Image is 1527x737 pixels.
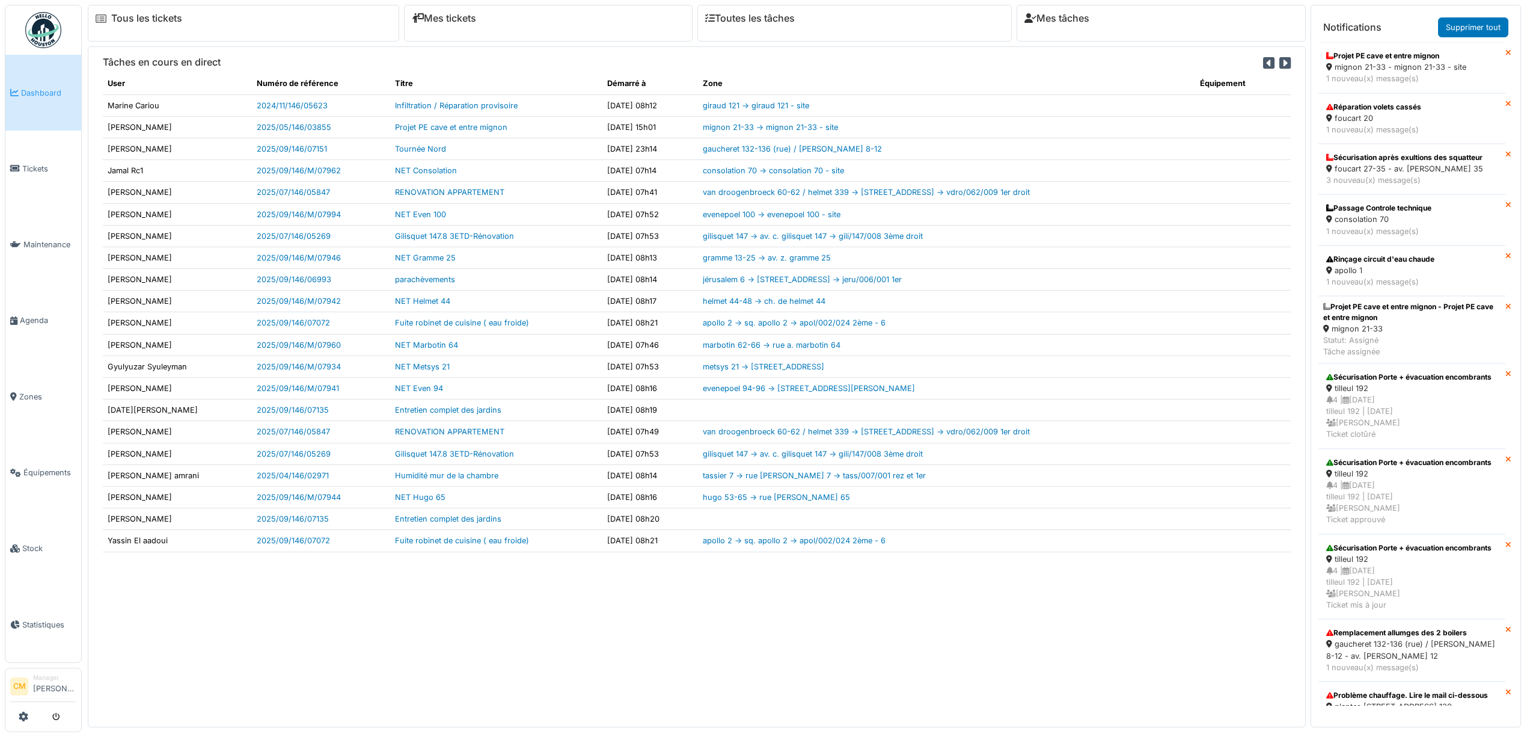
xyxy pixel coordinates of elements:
[257,471,329,480] a: 2025/04/146/02971
[103,334,252,356] td: [PERSON_NAME]
[602,138,698,159] td: [DATE] 23h14
[1323,335,1501,357] div: Statut: Assigné Tâche assignée
[1326,51,1498,61] div: Projet PE cave et entre mignon
[395,166,457,175] a: NET Consolation
[602,530,698,552] td: [DATE] 08h21
[703,297,825,306] a: helmet 44-48 -> ch. de helmet 44
[103,269,252,291] td: [PERSON_NAME]
[111,13,182,24] a: Tous les tickets
[395,406,501,415] a: Entretien complet des jardins
[257,318,330,327] a: 2025/09/146/07072
[703,449,923,458] a: gilisquet 147 -> av. c. gilisquet 147 -> gili/147/008 3ème droit
[602,94,698,116] td: [DATE] 08h12
[1318,534,1505,620] a: Sécurisation Porte + évacuation encombrants tilleul 192 4 |[DATE]tilleul 192 | [DATE] [PERSON_NAM...
[395,253,456,262] a: NET Gramme 25
[5,434,81,510] a: Équipements
[703,427,1030,436] a: van droogenbroeck 60-62 / helmet 339 -> [STREET_ADDRESS] -> vdro/062/009 1er droit
[1438,17,1508,37] a: Supprimer tout
[1024,13,1089,24] a: Mes tâches
[703,144,882,153] a: gaucheret 132-136 (rue) / [PERSON_NAME] 8-12
[602,334,698,356] td: [DATE] 07h46
[602,203,698,225] td: [DATE] 07h52
[1326,61,1498,73] div: mignon 21-33 - mignon 21-33 - site
[257,275,331,284] a: 2025/09/146/06993
[395,101,518,110] a: Infiltration / Réparation provisoire
[1318,296,1505,363] a: Projet PE cave et entre mignon - Projet PE cave et entre mignon mignon 21-33 Statut: AssignéTâche...
[103,203,252,225] td: [PERSON_NAME]
[395,275,455,284] a: parachèvements
[1326,628,1498,638] div: Remplacement allumges des 2 boilers
[1318,449,1505,534] a: Sécurisation Porte + évacuation encombrants tilleul 192 4 |[DATE]tilleul 192 | [DATE] [PERSON_NAM...
[103,378,252,399] td: [PERSON_NAME]
[103,399,252,421] td: [DATE][PERSON_NAME]
[1326,457,1498,468] div: Sécurisation Porte + évacuation encombrants
[103,94,252,116] td: Marine Cariou
[602,356,698,377] td: [DATE] 07h53
[103,182,252,203] td: [PERSON_NAME]
[257,427,330,436] a: 2025/07/146/05847
[602,312,698,334] td: [DATE] 08h21
[703,210,840,219] a: evenepoel 100 -> evenepoel 100 - site
[1323,323,1501,335] div: mignon 21-33
[1326,394,1498,440] div: 4 | [DATE] tilleul 192 | [DATE] [PERSON_NAME] Ticket clotûré
[1326,690,1498,701] div: Problème chauffage. Lire le mail ci-dessous
[1326,543,1498,554] div: Sécurisation Porte + évacuation encombrants
[257,449,331,458] a: 2025/07/146/05269
[103,57,221,68] h6: Tâches en cours en direct
[602,486,698,508] td: [DATE] 08h16
[103,116,252,138] td: [PERSON_NAME]
[1326,383,1498,394] div: tilleul 192
[703,123,838,132] a: mignon 21-33 -> mignon 21-33 - site
[1326,638,1498,661] div: gaucheret 132-136 (rue) / [PERSON_NAME] 8-12 - av. [PERSON_NAME] 12
[23,467,76,478] span: Équipements
[1326,152,1498,163] div: Sécurisation après exultions des squatteur
[1326,124,1498,135] div: 1 nouveau(x) message(s)
[703,166,844,175] a: consolation 70 -> consolation 70 - site
[5,283,81,359] a: Agenda
[1318,245,1505,296] a: Rinçage circuit d'eau chaude apollo 1 1 nouveau(x) message(s)
[103,247,252,268] td: [PERSON_NAME]
[1326,113,1498,124] div: foucart 20
[22,543,76,554] span: Stock
[703,101,809,110] a: giraud 121 -> giraud 121 - site
[602,508,698,530] td: [DATE] 08h20
[602,269,698,291] td: [DATE] 08h14
[602,247,698,268] td: [DATE] 08h13
[703,362,824,371] a: metsys 21 -> [STREET_ADDRESS]
[395,210,446,219] a: NET Even 100
[703,471,926,480] a: tassier 7 -> rue [PERSON_NAME] 7 -> tass/007/001 rez et 1er
[395,188,504,197] a: RENOVATION APPARTEMENT
[412,13,476,24] a: Mes tickets
[257,493,341,502] a: 2025/09/146/M/07944
[395,318,529,327] a: Fuite robinet de cuisine ( eau froide)
[1326,276,1498,288] div: 1 nouveau(x) message(s)
[257,341,341,350] a: 2025/09/146/M/07960
[1318,42,1505,93] a: Projet PE cave et entre mignon mignon 21-33 - mignon 21-33 - site 1 nouveau(x) message(s)
[1326,662,1498,673] div: 1 nouveau(x) message(s)
[252,73,390,94] th: Numéro de référence
[1326,701,1498,724] div: plantes [STREET_ADDRESS] 120 - plan/120/006 1er gauche
[1326,468,1498,480] div: tilleul 192
[257,253,341,262] a: 2025/09/146/M/07946
[1326,480,1498,526] div: 4 | [DATE] tilleul 192 | [DATE] [PERSON_NAME] Ticket approuvé
[395,427,504,436] a: RENOVATION APPARTEMENT
[1326,226,1498,237] div: 1 nouveau(x) message(s)
[602,443,698,464] td: [DATE] 07h53
[257,384,339,393] a: 2025/09/146/M/07941
[257,362,341,371] a: 2025/09/146/M/07934
[1323,301,1501,323] div: Projet PE cave et entre mignon - Projet PE cave et entre mignon
[1318,144,1505,194] a: Sécurisation après exultions des squatteur foucart 27-35 - av. [PERSON_NAME] 35 3 nouveau(x) mess...
[395,144,446,153] a: Tournée Nord
[602,291,698,312] td: [DATE] 08h17
[257,297,341,306] a: 2025/09/146/M/07942
[703,275,902,284] a: jérusalem 6 -> [STREET_ADDRESS] -> jeru/006/001 1er
[1195,73,1291,94] th: Équipement
[703,536,886,545] a: apollo 2 -> sq. apollo 2 -> apol/002/024 2ème - 6
[103,160,252,182] td: Jamal Rc1
[1326,372,1498,383] div: Sécurisation Porte + évacuation encombrants
[103,225,252,247] td: [PERSON_NAME]
[257,188,330,197] a: 2025/07/146/05847
[1326,203,1498,214] div: Passage Controle technique
[395,123,507,132] a: Projet PE cave et entre mignon
[1326,214,1498,225] div: consolation 70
